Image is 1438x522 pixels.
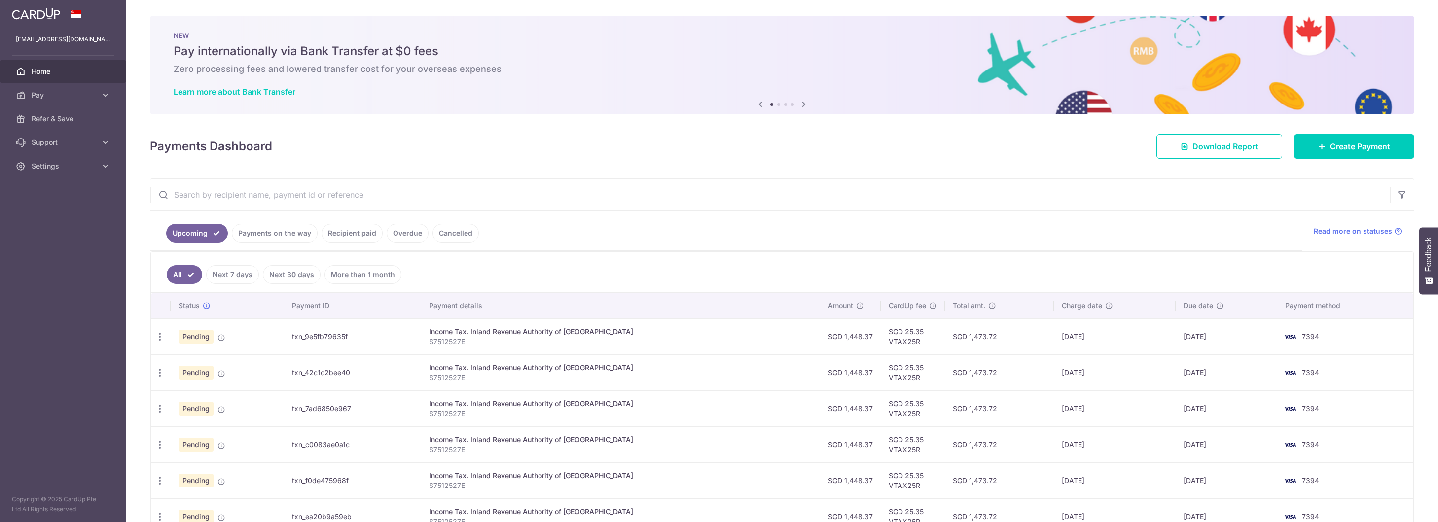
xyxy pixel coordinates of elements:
td: SGD 25.35 VTAX25R [881,318,945,354]
div: Income Tax. Inland Revenue Authority of [GEOGRAPHIC_DATA] [429,363,812,373]
img: Bank transfer banner [150,16,1414,114]
img: Bank Card [1280,331,1300,343]
td: SGD 25.35 VTAX25R [881,426,945,462]
span: Pay [32,90,97,100]
h5: Pay internationally via Bank Transfer at $0 fees [174,43,1391,59]
th: Payment ID [284,293,421,318]
div: Income Tax. Inland Revenue Authority of [GEOGRAPHIC_DATA] [429,327,812,337]
td: SGD 1,473.72 [945,462,1054,498]
span: Support [32,138,97,147]
a: Next 7 days [206,265,259,284]
a: Recipient paid [322,224,383,243]
img: Bank Card [1280,403,1300,415]
td: txn_c0083ae0a1c [284,426,421,462]
td: [DATE] [1054,426,1176,462]
span: Home [32,67,97,76]
a: Payments on the way [232,224,318,243]
img: Bank Card [1280,439,1300,451]
span: 7394 [1302,404,1319,413]
p: NEW [174,32,1391,39]
a: Overdue [387,224,429,243]
a: Upcoming [166,224,228,243]
a: Learn more about Bank Transfer [174,87,295,97]
td: SGD 1,473.72 [945,390,1054,426]
span: Pending [179,438,214,452]
span: Feedback [1424,237,1433,272]
span: Settings [32,161,97,171]
td: [DATE] [1176,318,1278,354]
td: [DATE] [1176,390,1278,426]
span: Pending [179,330,214,344]
p: S7512527E [429,373,812,383]
td: SGD 1,473.72 [945,426,1054,462]
span: Refer & Save [32,114,97,124]
h6: Zero processing fees and lowered transfer cost for your overseas expenses [174,63,1391,75]
span: Read more on statuses [1314,226,1392,236]
a: Download Report [1156,134,1282,159]
div: Income Tax. Inland Revenue Authority of [GEOGRAPHIC_DATA] [429,471,812,481]
span: 7394 [1302,368,1319,377]
td: [DATE] [1054,462,1176,498]
p: S7512527E [429,481,812,490]
td: SGD 1,448.37 [820,318,881,354]
p: S7512527E [429,445,812,454]
input: Search by recipient name, payment id or reference [150,179,1390,210]
span: Pending [179,402,214,416]
a: Read more on statuses [1314,226,1402,236]
td: [DATE] [1054,354,1176,390]
span: 7394 [1302,512,1319,521]
td: SGD 1,448.37 [820,462,881,498]
td: SGD 25.35 VTAX25R [881,390,945,426]
td: SGD 25.35 VTAX25R [881,462,945,498]
td: txn_42c1c2bee40 [284,354,421,390]
td: [DATE] [1176,426,1278,462]
img: Bank Card [1280,475,1300,487]
td: txn_f0de475968f [284,462,421,498]
span: Total amt. [953,301,985,311]
th: Payment details [421,293,820,318]
a: Next 30 days [263,265,321,284]
span: CardUp fee [889,301,926,311]
img: Bank Card [1280,367,1300,379]
td: [DATE] [1176,462,1278,498]
th: Payment method [1277,293,1413,318]
p: S7512527E [429,409,812,418]
span: Create Payment [1330,140,1390,152]
button: Feedback - Show survey [1419,227,1438,294]
p: S7512527E [429,337,812,347]
h4: Payments Dashboard [150,138,272,155]
td: [DATE] [1054,318,1176,354]
td: SGD 1,473.72 [945,318,1054,354]
span: Amount [828,301,853,311]
td: SGD 1,473.72 [945,354,1054,390]
span: Pending [179,474,214,487]
span: Charge date [1062,301,1102,311]
div: Income Tax. Inland Revenue Authority of [GEOGRAPHIC_DATA] [429,399,812,409]
a: Cancelled [432,224,479,243]
td: SGD 1,448.37 [820,390,881,426]
td: txn_7ad6850e967 [284,390,421,426]
span: Download Report [1192,140,1258,152]
span: Due date [1184,301,1213,311]
td: SGD 25.35 VTAX25R [881,354,945,390]
td: [DATE] [1054,390,1176,426]
td: SGD 1,448.37 [820,354,881,390]
span: 7394 [1302,440,1319,449]
div: Income Tax. Inland Revenue Authority of [GEOGRAPHIC_DATA] [429,507,812,517]
div: Income Tax. Inland Revenue Authority of [GEOGRAPHIC_DATA] [429,435,812,445]
p: [EMAIL_ADDRESS][DOMAIN_NAME] [16,35,110,44]
span: 7394 [1302,332,1319,341]
td: SGD 1,448.37 [820,426,881,462]
td: txn_9e5fb79635f [284,318,421,354]
img: CardUp [12,8,60,20]
a: All [167,265,202,284]
td: [DATE] [1176,354,1278,390]
a: More than 1 month [324,265,401,284]
span: 7394 [1302,476,1319,485]
a: Create Payment [1294,134,1414,159]
span: Pending [179,366,214,380]
span: Status [179,301,200,311]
